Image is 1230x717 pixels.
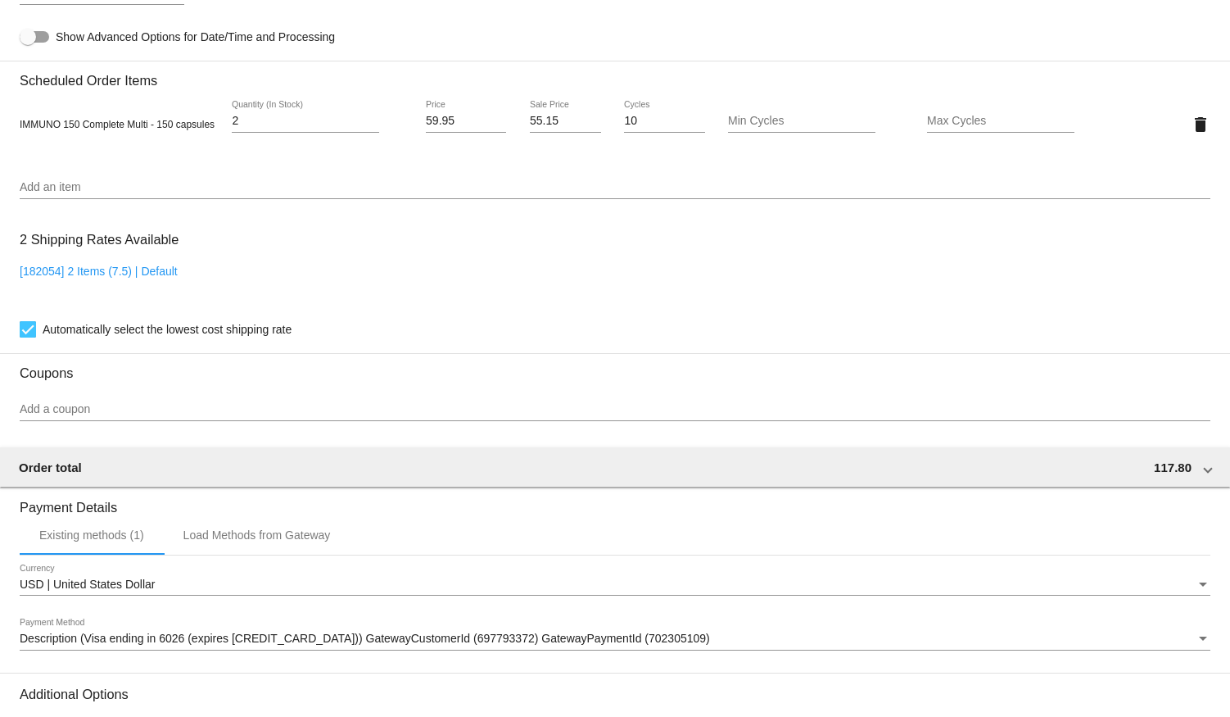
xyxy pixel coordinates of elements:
[20,181,1210,194] input: Add an item
[20,488,1210,515] h3: Payment Details
[56,29,335,45] span: Show Advanced Options for Date/Time and Processing
[20,61,1210,88] h3: Scheduled Order Items
[20,633,1210,646] mat-select: Payment Method
[183,529,331,542] div: Load Methods from Gateway
[624,115,704,128] input: Cycles
[20,119,215,130] span: IMMUNO 150 Complete Multi - 150 capsules
[232,115,379,128] input: Quantity (In Stock)
[426,115,506,128] input: Price
[39,529,144,542] div: Existing methods (1)
[20,578,155,591] span: USD | United States Dollar
[20,687,1210,702] h3: Additional Options
[1154,461,1192,474] span: 117.80
[20,353,1210,381] h3: Coupons
[1191,115,1210,134] mat-icon: delete
[20,222,179,257] h3: 2 Shipping Rates Available
[20,632,710,645] span: Description (Visa ending in 6026 (expires [CREDIT_CARD_DATA])) GatewayCustomerId (697793372) Gate...
[20,403,1210,416] input: Add a coupon
[20,579,1210,592] mat-select: Currency
[43,320,292,339] span: Automatically select the lowest cost shipping rate
[927,115,1074,128] input: Max Cycles
[530,115,601,128] input: Sale Price
[20,265,178,278] a: [182054] 2 Items (7.5) | Default
[19,461,82,474] span: Order total
[728,115,875,128] input: Min Cycles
